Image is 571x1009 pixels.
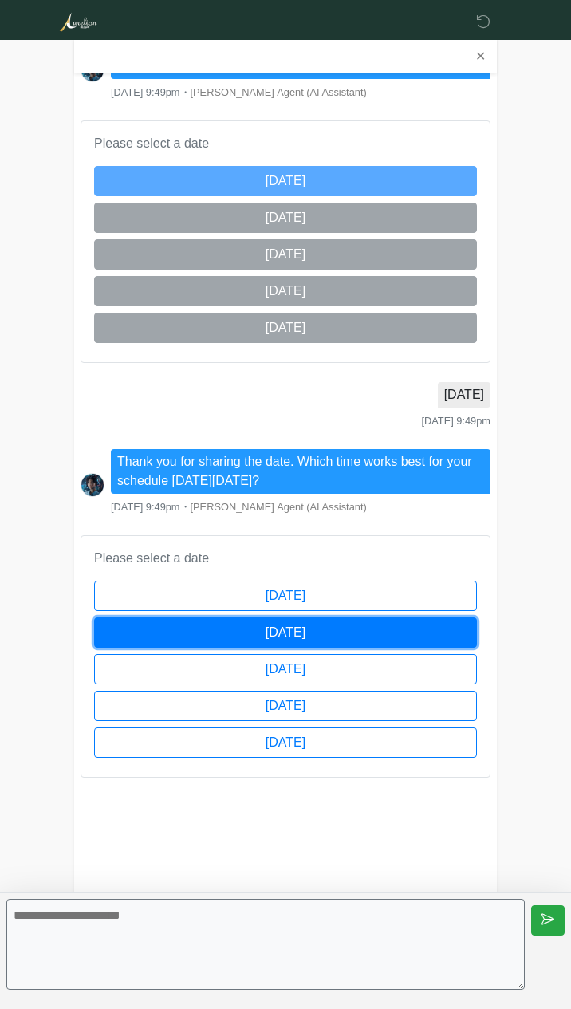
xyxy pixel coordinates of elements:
[421,415,490,427] span: [DATE] 9:49pm
[94,727,477,758] button: [DATE]
[111,501,367,513] small: ・
[94,581,477,611] button: [DATE]
[94,276,477,306] button: [DATE]
[438,382,490,408] li: [DATE]
[111,501,180,513] span: [DATE] 9:49pm
[94,313,477,343] button: [DATE]
[94,617,477,648] button: [DATE]
[111,86,180,98] span: [DATE] 9:49pm
[94,654,477,684] button: [DATE]
[94,134,477,153] p: Please select a date
[81,473,104,497] img: Screenshot_2025-06-19_at_17.41.14.png
[58,12,97,32] img: Aurelion Med Spa Logo
[191,86,367,98] span: [PERSON_NAME] Agent (AI Assistant)
[191,501,367,513] span: [PERSON_NAME] Agent (AI Assistant)
[94,239,477,270] button: [DATE]
[94,549,477,568] p: Please select a date
[94,691,477,721] button: [DATE]
[111,449,490,494] li: Thank you for sharing the date. Which time works best for your schedule [DATE][DATE]?
[111,86,367,98] small: ・
[94,203,477,233] button: [DATE]
[94,166,477,196] button: [DATE]
[471,46,490,67] button: ✕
